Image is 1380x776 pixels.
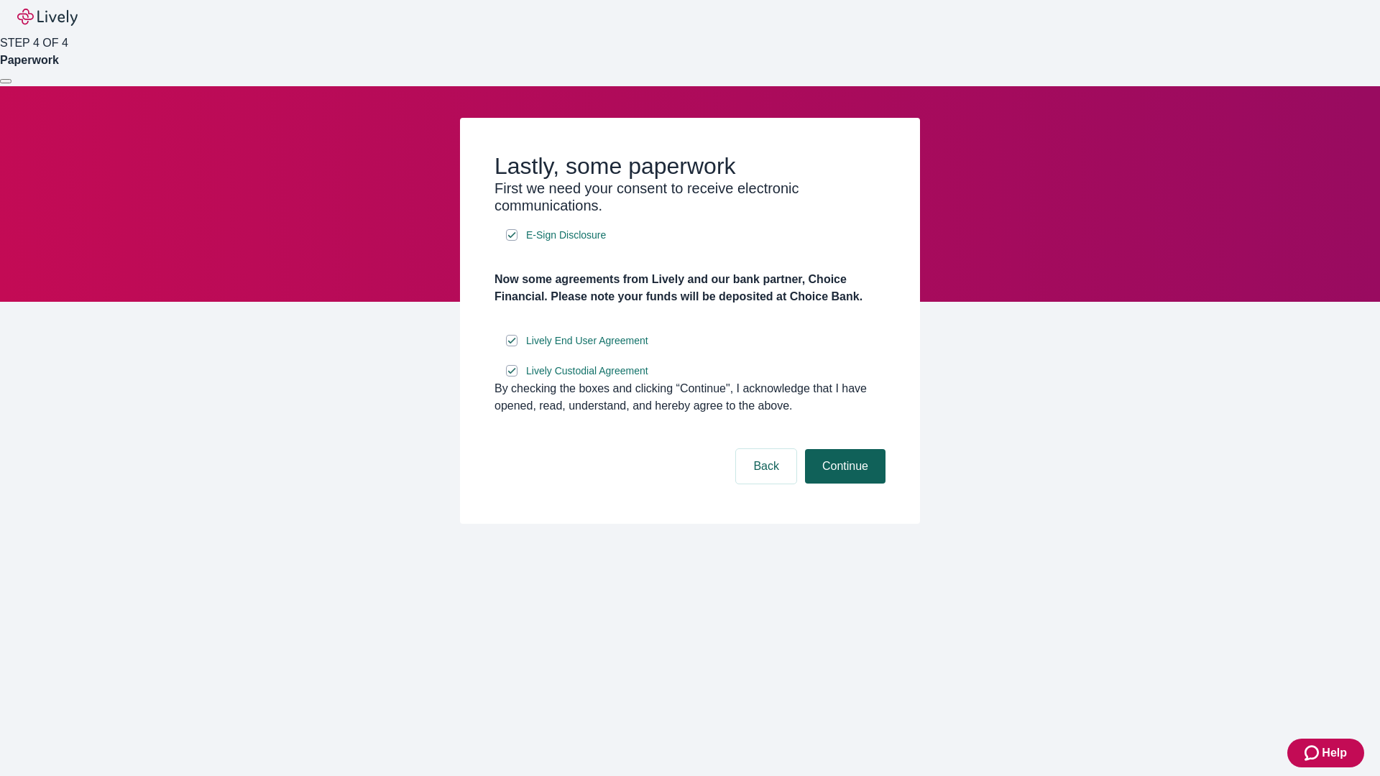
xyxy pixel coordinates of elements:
button: Zendesk support iconHelp [1287,739,1364,767]
img: Lively [17,9,78,26]
button: Continue [805,449,885,484]
button: Back [736,449,796,484]
a: e-sign disclosure document [523,226,609,244]
span: E-Sign Disclosure [526,228,606,243]
a: e-sign disclosure document [523,332,651,350]
h4: Now some agreements from Lively and our bank partner, Choice Financial. Please note your funds wi... [494,271,885,305]
span: Help [1322,744,1347,762]
h2: Lastly, some paperwork [494,152,885,180]
div: By checking the boxes and clicking “Continue", I acknowledge that I have opened, read, understand... [494,380,885,415]
svg: Zendesk support icon [1305,744,1322,762]
h3: First we need your consent to receive electronic communications. [494,180,885,214]
span: Lively Custodial Agreement [526,364,648,379]
span: Lively End User Agreement [526,333,648,348]
a: e-sign disclosure document [523,362,651,380]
